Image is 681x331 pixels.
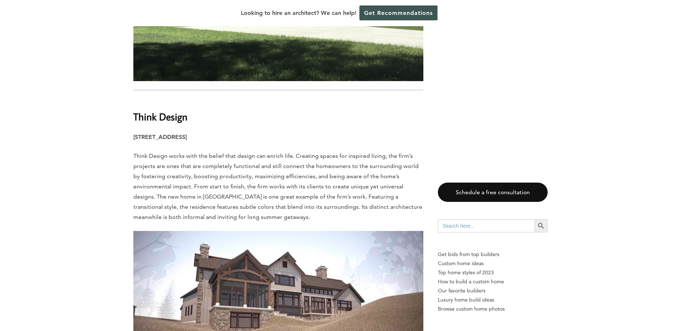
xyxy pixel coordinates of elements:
[133,151,423,222] p: Think Design works with the belief that design can enrich life. Creating spaces for inspired livi...
[537,222,545,230] svg: Search
[438,259,548,268] a: Custom home ideas
[438,250,548,259] p: Get bids from top builders
[133,110,188,123] strong: Think Design
[438,219,535,232] input: Search here...
[133,133,187,140] strong: [STREET_ADDRESS]
[438,286,548,295] a: Our favorite builders
[438,268,548,277] a: Top home styles of 2023
[438,183,548,202] a: Schedule a free consultation
[438,295,548,304] a: Luxury home build ideas
[438,277,548,286] a: How to build a custom home
[359,5,438,20] a: Get Recommendations
[438,304,548,314] a: Browse custom home photos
